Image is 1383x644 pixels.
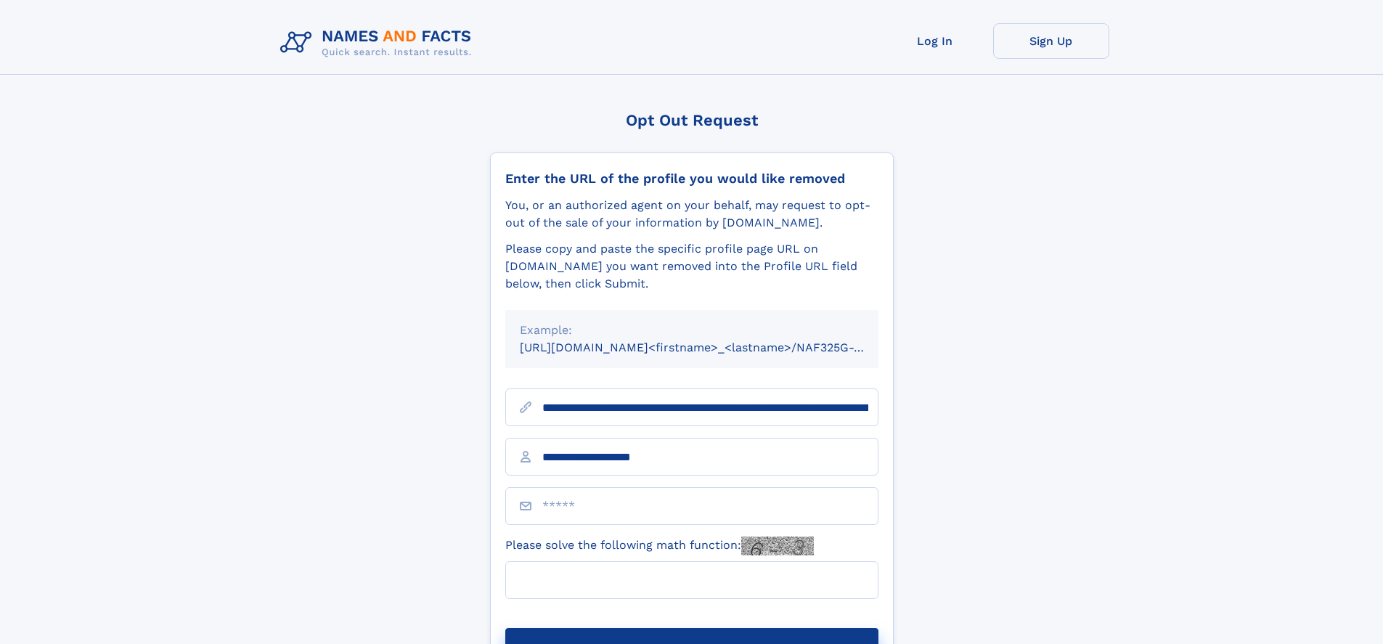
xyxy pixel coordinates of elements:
[505,197,878,232] div: You, or an authorized agent on your behalf, may request to opt-out of the sale of your informatio...
[520,322,864,339] div: Example:
[520,341,906,354] small: [URL][DOMAIN_NAME]<firstname>_<lastname>/NAF325G-xxxxxxxx
[505,171,878,187] div: Enter the URL of the profile you would like removed
[505,240,878,293] div: Please copy and paste the specific profile page URL on [DOMAIN_NAME] you want removed into the Pr...
[505,537,814,555] label: Please solve the following math function:
[877,23,993,59] a: Log In
[490,111,894,129] div: Opt Out Request
[274,23,484,62] img: Logo Names and Facts
[993,23,1109,59] a: Sign Up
